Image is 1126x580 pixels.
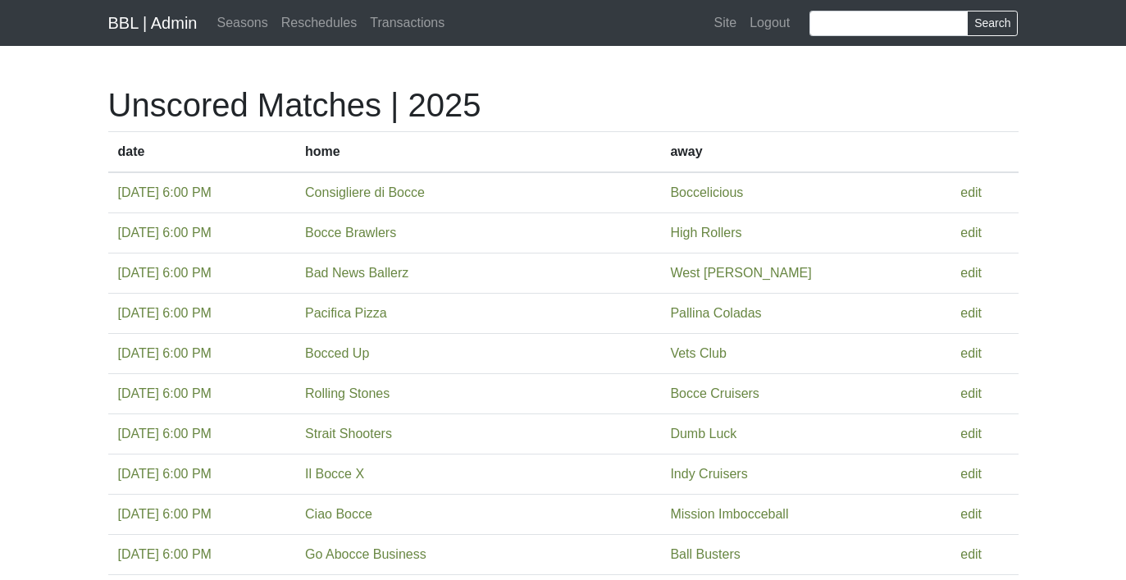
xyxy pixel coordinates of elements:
[960,467,982,481] a: edit
[960,266,982,280] a: edit
[305,467,364,481] a: Il Bocce X
[108,132,296,173] th: date
[118,226,212,240] a: [DATE] 6:00 PM
[118,266,212,280] a: [DATE] 6:00 PM
[960,386,982,400] a: edit
[960,185,982,199] a: edit
[118,507,212,521] a: [DATE] 6:00 PM
[670,467,747,481] a: Indy Cruisers
[967,11,1018,36] button: Search
[305,427,392,441] a: Strait Shooters
[305,507,372,521] a: Ciao Bocce
[305,266,408,280] a: Bad News Ballerz
[118,386,212,400] a: [DATE] 6:00 PM
[670,507,788,521] a: Mission Imbocceball
[305,226,396,240] a: Bocce Brawlers
[305,306,387,320] a: Pacifica Pizza
[660,132,950,173] th: away
[275,7,364,39] a: Reschedules
[708,7,744,39] a: Site
[108,85,1019,125] h1: Unscored Matches | 2025
[305,547,426,561] a: Go Abocce Business
[210,7,274,39] a: Seasons
[670,226,741,240] a: High Rollers
[670,185,743,199] a: Boccelicious
[670,547,740,561] a: Ball Busters
[305,185,425,199] a: Consigliere di Bocce
[960,346,982,360] a: edit
[960,226,982,240] a: edit
[670,386,759,400] a: Bocce Cruisers
[960,306,982,320] a: edit
[305,386,390,400] a: Rolling Stones
[960,507,982,521] a: edit
[295,132,660,173] th: home
[118,467,212,481] a: [DATE] 6:00 PM
[118,306,212,320] a: [DATE] 6:00 PM
[108,7,198,39] a: BBL | Admin
[670,427,736,441] a: Dumb Luck
[118,547,212,561] a: [DATE] 6:00 PM
[118,427,212,441] a: [DATE] 6:00 PM
[363,7,451,39] a: Transactions
[670,266,811,280] a: West [PERSON_NAME]
[670,346,726,360] a: Vets Club
[960,547,982,561] a: edit
[118,346,212,360] a: [DATE] 6:00 PM
[305,346,369,360] a: Bocced Up
[743,7,796,39] a: Logout
[809,11,968,36] input: Search
[670,306,761,320] a: Pallina Coladas
[960,427,982,441] a: edit
[118,185,212,199] a: [DATE] 6:00 PM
